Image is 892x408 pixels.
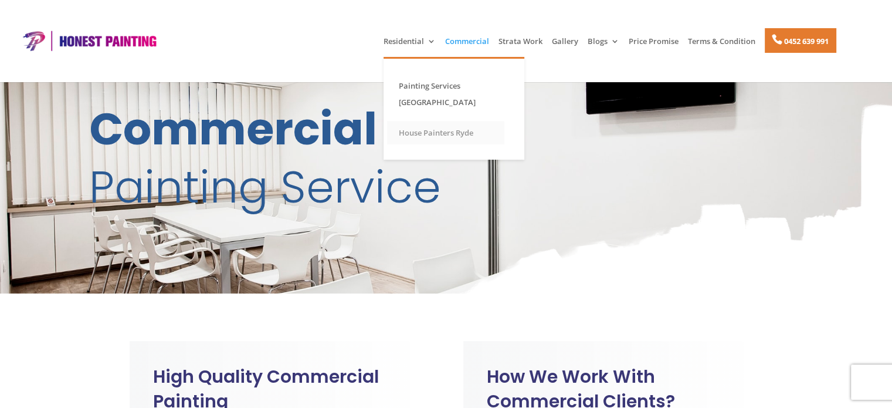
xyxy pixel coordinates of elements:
a: Blogs [588,37,619,57]
a: House Painters Ryde [387,121,504,144]
a: Gallery [552,37,578,57]
strong: Commercial [89,97,377,160]
a: Strata Work [498,37,542,57]
h1: Painting Service [89,100,552,222]
a: 0452 639 991 [765,28,836,52]
img: Honest Painting [18,30,160,52]
a: Commercial [445,37,489,57]
a: Painting Services [GEOGRAPHIC_DATA] [387,74,504,114]
a: Terms & Condition [688,37,755,57]
a: Residential [384,37,436,57]
a: Price Promise [629,37,679,57]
